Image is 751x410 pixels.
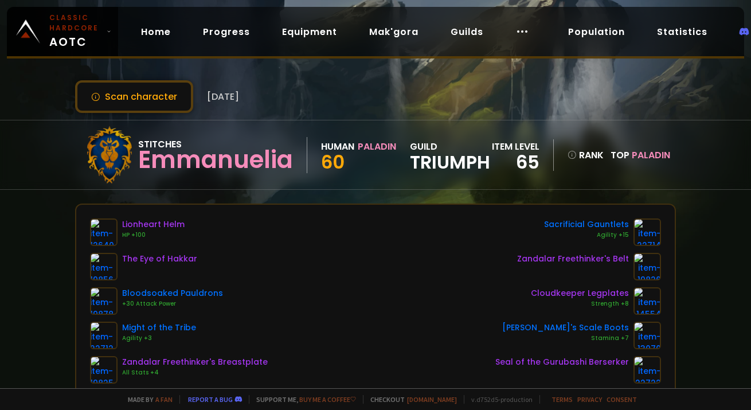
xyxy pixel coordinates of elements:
span: Triumph [410,154,490,171]
div: Strength +8 [531,299,629,309]
div: Top [611,148,670,162]
div: +30 Attack Power [122,299,223,309]
span: 60 [321,149,345,175]
div: Emmanuelia [138,151,293,169]
div: rank [568,148,604,162]
div: Agility +15 [544,231,629,240]
div: Paladin [358,139,396,154]
div: Seal of the Gurubashi Berserker [495,356,629,368]
a: Terms [551,395,573,404]
a: Population [559,20,634,44]
div: Zandalar Freethinker's Breastplate [122,356,268,368]
a: Mak'gora [360,20,428,44]
div: The Eye of Hakkar [122,253,197,265]
div: Might of the Tribe [122,322,196,334]
a: Report a bug [188,395,233,404]
div: Human [321,139,354,154]
small: Classic Hardcore [49,13,102,33]
button: Scan character [75,80,193,113]
a: Classic HardcoreAOTC [7,7,118,56]
div: guild [410,139,490,171]
a: Home [132,20,180,44]
img: item-19825 [90,356,118,384]
div: Zandalar Freethinker's Belt [517,253,629,265]
div: Agility +3 [122,334,196,343]
img: item-22714 [633,218,661,246]
a: Equipment [273,20,346,44]
div: [PERSON_NAME]'s Scale Boots [502,322,629,334]
div: Bloodsoaked Pauldrons [122,287,223,299]
div: Sacrificial Gauntlets [544,218,629,231]
a: Privacy [577,395,602,404]
span: Checkout [363,395,457,404]
a: Buy me a coffee [299,395,356,404]
a: Statistics [648,20,717,44]
span: [DATE] [207,89,239,104]
img: item-19826 [633,253,661,280]
a: Consent [607,395,637,404]
span: Support me, [249,395,356,404]
span: Made by [121,395,173,404]
div: Stitches [138,137,293,151]
img: item-14554 [633,287,661,315]
a: a fan [155,395,173,404]
span: v. d752d5 - production [464,395,533,404]
img: item-22712 [90,322,118,349]
span: Paladin [632,149,670,162]
a: Guilds [441,20,492,44]
span: AOTC [49,13,102,50]
div: item level [492,139,539,154]
a: Progress [194,20,259,44]
div: All Stats +4 [122,368,268,377]
div: Cloudkeeper Legplates [531,287,629,299]
img: item-19856 [90,253,118,280]
img: item-22722 [633,356,661,384]
div: 65 [492,154,539,171]
img: item-19878 [90,287,118,315]
img: item-12640 [90,218,118,246]
div: Stamina +7 [502,334,629,343]
div: Lionheart Helm [122,218,185,231]
div: HP +100 [122,231,185,240]
a: [DOMAIN_NAME] [407,395,457,404]
img: item-13070 [633,322,661,349]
